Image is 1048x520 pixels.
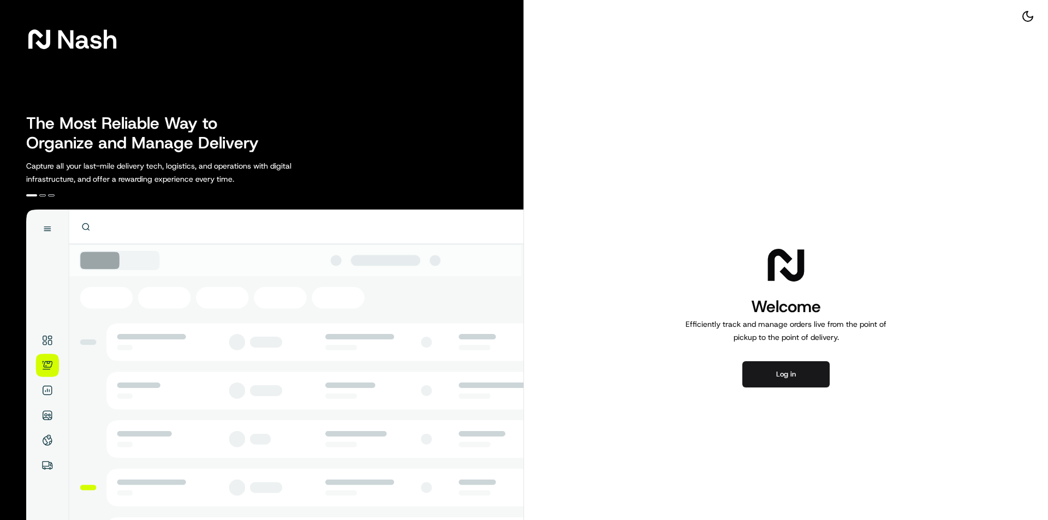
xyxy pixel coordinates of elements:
[681,318,891,344] p: Efficiently track and manage orders live from the point of pickup to the point of delivery.
[26,159,341,186] p: Capture all your last-mile delivery tech, logistics, and operations with digital infrastructure, ...
[681,296,891,318] h1: Welcome
[26,113,271,153] h2: The Most Reliable Way to Organize and Manage Delivery
[742,361,830,387] button: Log in
[57,28,117,50] span: Nash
